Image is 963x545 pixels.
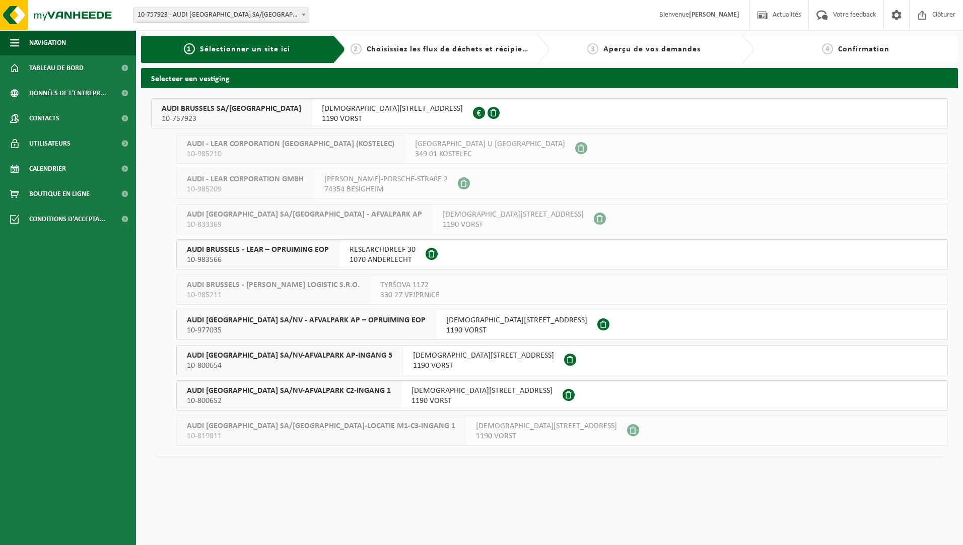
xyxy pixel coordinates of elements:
[324,174,448,184] span: [PERSON_NAME]-PORSCHE-STRAßE 2
[187,290,360,300] span: 10-985211
[162,114,301,124] span: 10-757923
[446,325,587,335] span: 1190 VORST
[29,55,84,81] span: Tableau de bord
[29,207,105,232] span: Conditions d'accepta...
[151,98,948,128] button: AUDI BRUSSELS SA/[GEOGRAPHIC_DATA] 10-757923 [DEMOGRAPHIC_DATA][STREET_ADDRESS]1190 VORST
[350,245,416,255] span: RESEARCHDREEF 30
[443,210,584,220] span: [DEMOGRAPHIC_DATA][STREET_ADDRESS]
[187,351,392,361] span: AUDI [GEOGRAPHIC_DATA] SA/NV-AFVALPARK AP-INGANG 5
[200,45,290,53] span: Sélectionner un site ici
[187,184,304,194] span: 10-985209
[141,68,958,88] h2: Selecteer een vestiging
[587,43,598,54] span: 3
[187,245,329,255] span: AUDI BRUSSELS - LEAR – OPRUIMING EOP
[446,315,587,325] span: [DEMOGRAPHIC_DATA][STREET_ADDRESS]
[187,325,426,335] span: 10-977035
[380,280,440,290] span: TYRŠOVA 1172
[184,43,195,54] span: 1
[689,11,739,19] strong: [PERSON_NAME]
[187,315,426,325] span: AUDI [GEOGRAPHIC_DATA] SA/NV - AFVALPARK AP – OPRUIMING EOP
[380,290,440,300] span: 330 27 VEJPRNICE
[367,45,534,53] span: Choisissiez les flux de déchets et récipients
[162,104,301,114] span: AUDI BRUSSELS SA/[GEOGRAPHIC_DATA]
[29,181,90,207] span: Boutique en ligne
[411,396,553,406] span: 1190 VORST
[350,255,416,265] span: 1070 ANDERLECHT
[29,131,71,156] span: Utilisateurs
[187,174,304,184] span: AUDI - LEAR CORPORATION GMBH
[187,220,422,230] span: 10-833369
[476,421,617,431] span: [DEMOGRAPHIC_DATA][STREET_ADDRESS]
[187,149,394,159] span: 10-985210
[187,421,455,431] span: AUDI [GEOGRAPHIC_DATA] SA/[GEOGRAPHIC_DATA]-LOCATIE M1-C3-INGANG 1
[29,156,66,181] span: Calendrier
[411,386,553,396] span: [DEMOGRAPHIC_DATA][STREET_ADDRESS]
[187,280,360,290] span: AUDI BRUSSELS - [PERSON_NAME] LOGISTIC S.R.O.
[324,184,448,194] span: 74354 BESIGHEIM
[187,255,329,265] span: 10-983566
[603,45,701,53] span: Aperçu de vos demandes
[176,380,948,411] button: AUDI [GEOGRAPHIC_DATA] SA/NV-AFVALPARK C2-INGANG 1 10-800652 [DEMOGRAPHIC_DATA][STREET_ADDRESS]11...
[176,310,948,340] button: AUDI [GEOGRAPHIC_DATA] SA/NV - AFVALPARK AP – OPRUIMING EOP 10-977035 [DEMOGRAPHIC_DATA][STREET_A...
[29,106,59,131] span: Contacts
[29,81,106,106] span: Données de l'entrepr...
[187,139,394,149] span: AUDI - LEAR CORPORATION [GEOGRAPHIC_DATA] (KOSTELEC)
[443,220,584,230] span: 1190 VORST
[413,351,554,361] span: [DEMOGRAPHIC_DATA][STREET_ADDRESS]
[133,8,309,22] span: 10-757923 - AUDI BRUSSELS SA/NV - VORST
[415,149,565,159] span: 349 01 KOSTELEC
[351,43,362,54] span: 2
[187,431,455,441] span: 10-819811
[415,139,565,149] span: [GEOGRAPHIC_DATA] U [GEOGRAPHIC_DATA]
[133,8,309,23] span: 10-757923 - AUDI BRUSSELS SA/NV - VORST
[176,345,948,375] button: AUDI [GEOGRAPHIC_DATA] SA/NV-AFVALPARK AP-INGANG 5 10-800654 [DEMOGRAPHIC_DATA][STREET_ADDRESS]11...
[476,431,617,441] span: 1190 VORST
[176,239,948,269] button: AUDI BRUSSELS - LEAR – OPRUIMING EOP 10-983566 RESEARCHDREEF 301070 ANDERLECHT
[322,114,463,124] span: 1190 VORST
[838,45,889,53] span: Confirmation
[29,30,66,55] span: Navigation
[187,210,422,220] span: AUDI [GEOGRAPHIC_DATA] SA/[GEOGRAPHIC_DATA] - AFVALPARK AP
[187,386,391,396] span: AUDI [GEOGRAPHIC_DATA] SA/NV-AFVALPARK C2-INGANG 1
[822,43,833,54] span: 4
[322,104,463,114] span: [DEMOGRAPHIC_DATA][STREET_ADDRESS]
[187,361,392,371] span: 10-800654
[187,396,391,406] span: 10-800652
[413,361,554,371] span: 1190 VORST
